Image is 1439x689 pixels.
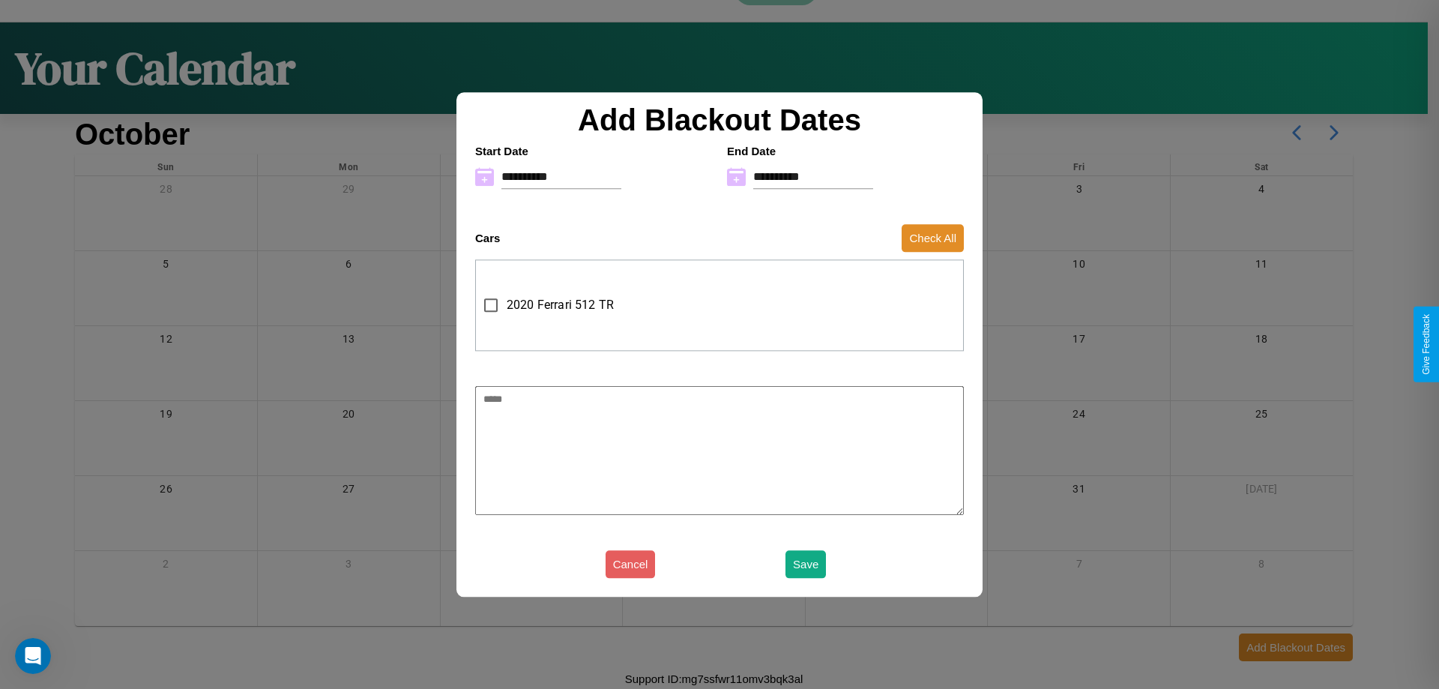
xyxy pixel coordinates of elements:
h4: Start Date [475,145,712,157]
h2: Add Blackout Dates [468,103,971,137]
button: Cancel [606,550,656,578]
h4: Cars [475,232,500,244]
span: 2020 Ferrari 512 TR [507,296,614,314]
button: Check All [902,224,964,252]
h4: End Date [727,145,964,157]
button: Save [785,550,826,578]
div: Give Feedback [1421,314,1432,375]
iframe: Intercom live chat [15,638,51,674]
